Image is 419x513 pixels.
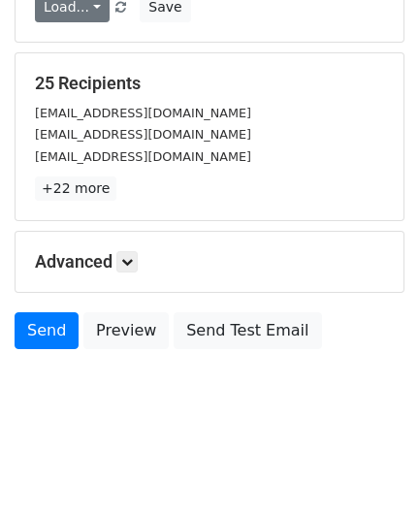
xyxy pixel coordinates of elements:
[322,420,419,513] iframe: Chat Widget
[35,73,384,94] h5: 25 Recipients
[35,176,116,201] a: +22 more
[35,106,251,120] small: [EMAIL_ADDRESS][DOMAIN_NAME]
[83,312,169,349] a: Preview
[35,127,251,142] small: [EMAIL_ADDRESS][DOMAIN_NAME]
[35,251,384,273] h5: Advanced
[15,312,79,349] a: Send
[35,149,251,164] small: [EMAIL_ADDRESS][DOMAIN_NAME]
[174,312,321,349] a: Send Test Email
